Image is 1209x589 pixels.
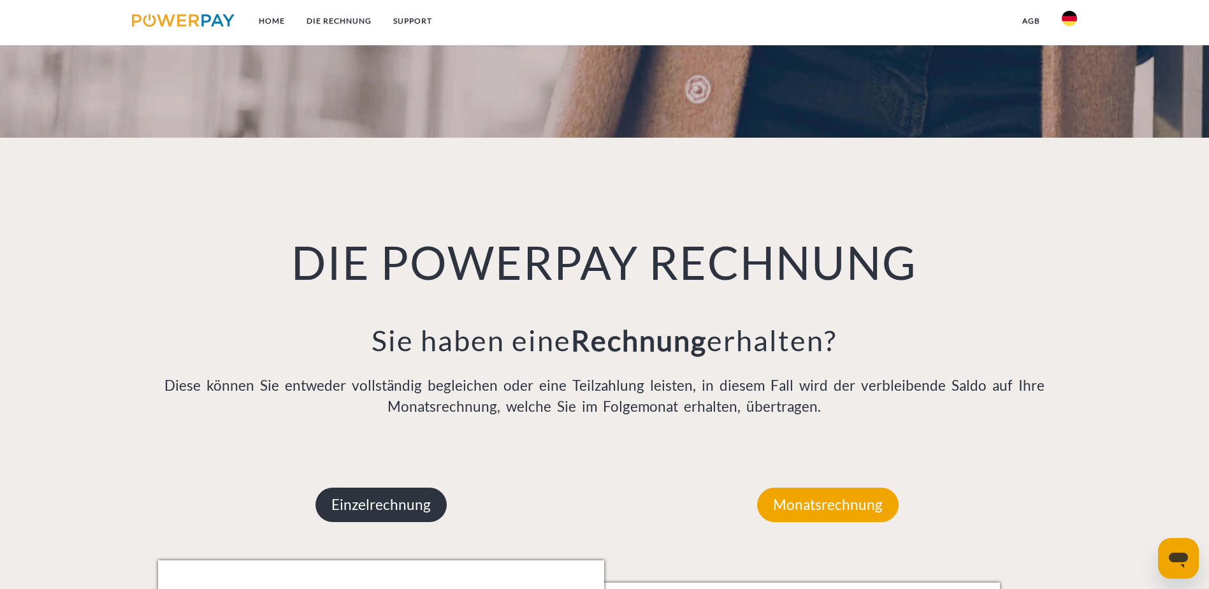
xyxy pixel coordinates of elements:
a: agb [1011,10,1051,33]
a: Home [248,10,296,33]
p: Diese können Sie entweder vollständig begleichen oder eine Teilzahlung leisten, in diesem Fall wi... [158,375,1052,418]
b: Rechnung [571,323,707,358]
p: Monatsrechnung [757,488,899,522]
a: DIE RECHNUNG [296,10,382,33]
img: logo-powerpay.svg [132,14,235,27]
a: SUPPORT [382,10,443,33]
iframe: Schaltfläche zum Öffnen des Messaging-Fensters [1158,538,1199,579]
p: Einzelrechnung [315,488,447,522]
h3: Sie haben eine erhalten? [158,323,1052,358]
h1: DIE POWERPAY RECHNUNG [158,233,1052,291]
img: de [1062,11,1077,26]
